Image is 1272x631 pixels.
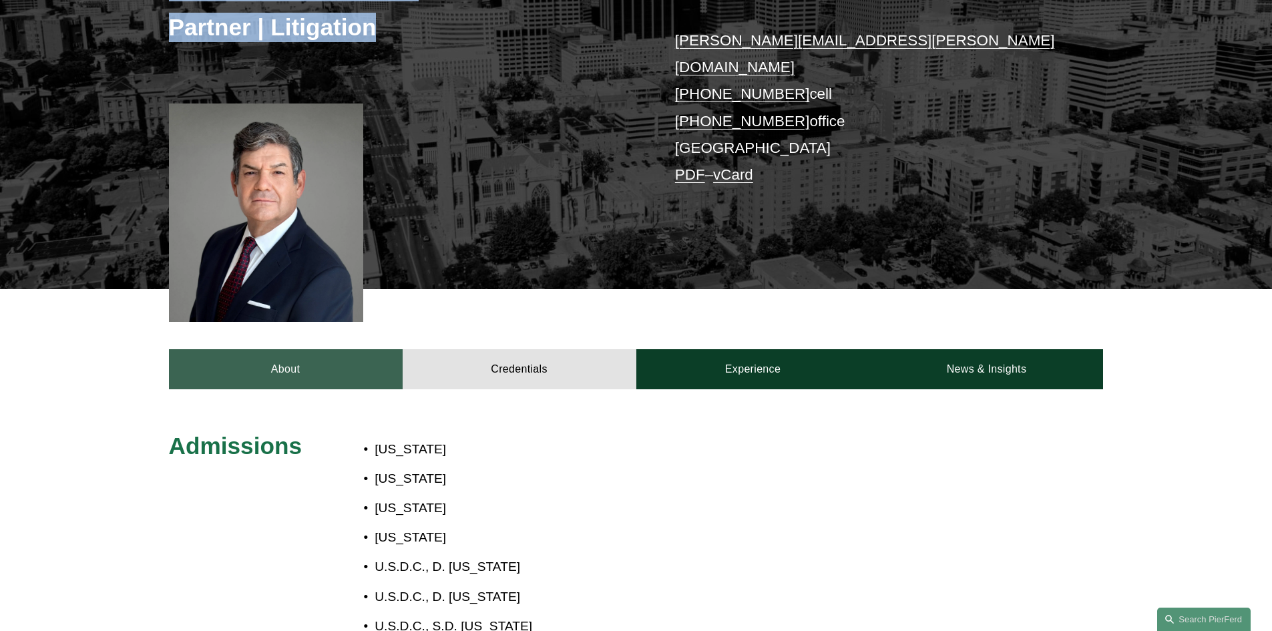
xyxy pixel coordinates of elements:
[375,467,714,491] p: [US_STATE]
[675,27,1064,189] p: cell office [GEOGRAPHIC_DATA] –
[375,497,714,520] p: [US_STATE]
[675,32,1055,75] a: [PERSON_NAME][EMAIL_ADDRESS][PERSON_NAME][DOMAIN_NAME]
[1157,608,1251,631] a: Search this site
[403,349,636,389] a: Credentials
[636,349,870,389] a: Experience
[675,113,810,130] a: [PHONE_NUMBER]
[375,438,714,461] p: [US_STATE]
[169,433,302,459] span: Admissions
[869,349,1103,389] a: News & Insights
[375,556,714,579] p: U.S.D.C., D. [US_STATE]
[375,526,714,550] p: [US_STATE]
[169,13,636,42] h3: Partner | Litigation
[713,166,753,183] a: vCard
[675,85,810,102] a: [PHONE_NUMBER]
[675,166,705,183] a: PDF
[375,586,714,609] p: U.S.D.C., D. [US_STATE]
[169,349,403,389] a: About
